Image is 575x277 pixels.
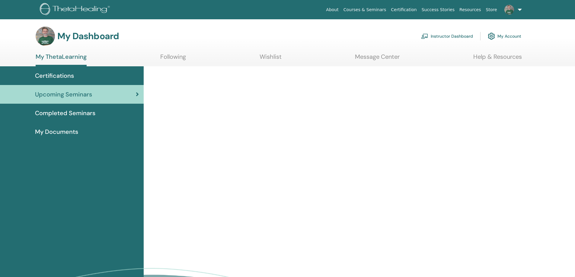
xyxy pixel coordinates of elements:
img: default.jpg [36,27,55,46]
a: Wishlist [260,53,282,65]
a: Certification [388,4,419,15]
span: My Documents [35,127,78,136]
a: Instructor Dashboard [421,30,473,43]
span: Completed Seminars [35,109,95,118]
a: Help & Resources [473,53,522,65]
a: About [324,4,341,15]
span: Certifications [35,71,74,80]
img: cog.svg [488,31,495,41]
a: Message Center [355,53,400,65]
h3: My Dashboard [57,31,119,42]
img: default.jpg [504,5,514,14]
a: My ThetaLearning [36,53,87,66]
a: Following [160,53,186,65]
a: Resources [457,4,484,15]
a: Success Stories [419,4,457,15]
img: logo.png [40,3,112,17]
a: Store [484,4,500,15]
img: chalkboard-teacher.svg [421,33,428,39]
a: My Account [488,30,521,43]
a: Courses & Seminars [341,4,389,15]
span: Upcoming Seminars [35,90,92,99]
